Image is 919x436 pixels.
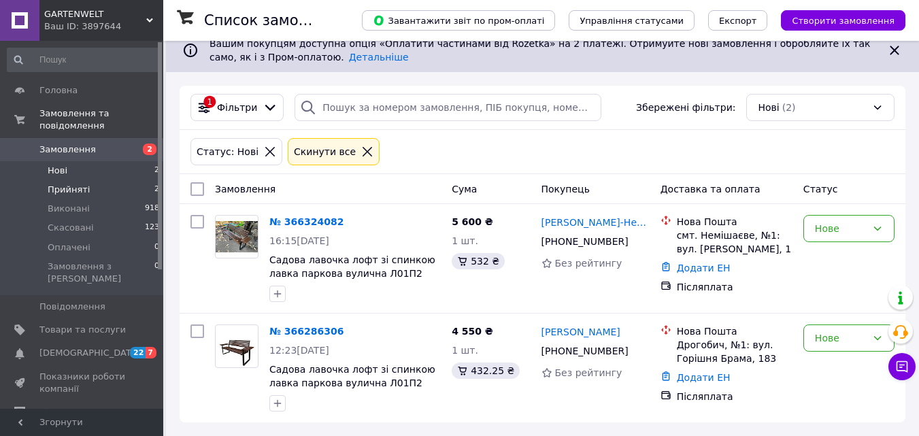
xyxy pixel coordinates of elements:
[792,16,895,26] span: Створити замовлення
[216,221,258,253] img: Фото товару
[154,261,159,285] span: 0
[677,280,792,294] div: Післяплата
[661,184,761,195] span: Доставка та оплата
[677,324,792,338] div: Нова Пошта
[758,101,779,114] span: Нові
[215,184,275,195] span: Замовлення
[291,144,358,159] div: Cкинути все
[194,144,261,159] div: Статус: Нові
[719,16,757,26] span: Експорт
[677,338,792,365] div: Дрогобич, №1: вул. Горішня Брама, 183
[569,10,695,31] button: Управління статусами
[269,345,329,356] span: 12:23[DATE]
[145,203,159,215] span: 918
[539,232,631,251] div: [PHONE_NUMBER]
[539,341,631,360] div: [PHONE_NUMBER]
[154,165,159,177] span: 2
[269,254,435,279] a: Садова лавочка лофт зі спинкою лавка паркова вулична Л01П2
[452,345,478,356] span: 1 шт.
[349,52,409,63] a: Детальніше
[146,347,156,358] span: 7
[39,107,163,132] span: Замовлення та повідомлення
[677,263,731,273] a: Додати ЕН
[677,229,792,256] div: смт. Немішаєве, №1: вул. [PERSON_NAME], 1
[48,203,90,215] span: Виконані
[815,221,867,236] div: Нове
[541,325,620,339] a: [PERSON_NAME]
[215,215,258,258] a: Фото товару
[39,371,126,395] span: Показники роботи компанії
[452,363,520,379] div: 432.25 ₴
[269,216,344,227] a: № 366324082
[219,325,255,367] img: Фото товару
[373,14,544,27] span: Завантажити звіт по пром-оплаті
[48,241,90,254] span: Оплачені
[7,48,161,72] input: Пошук
[48,261,154,285] span: Замовлення з [PERSON_NAME]
[269,235,329,246] span: 16:15[DATE]
[217,101,257,114] span: Фільтри
[269,326,344,337] a: № 366286306
[48,184,90,196] span: Прийняті
[44,20,163,33] div: Ваш ID: 3897644
[452,326,493,337] span: 4 550 ₴
[154,241,159,254] span: 0
[143,144,156,155] span: 2
[708,10,768,31] button: Експорт
[154,184,159,196] span: 2
[452,216,493,227] span: 5 600 ₴
[204,12,342,29] h1: Список замовлень
[295,94,601,121] input: Пошук за номером замовлення, ПІБ покупця, номером телефону, Email, номером накладної
[39,324,126,336] span: Товари та послуги
[130,347,146,358] span: 22
[48,222,94,234] span: Скасовані
[39,406,75,418] span: Відгуки
[815,331,867,346] div: Нове
[803,184,838,195] span: Статус
[48,165,67,177] span: Нові
[362,10,555,31] button: Завантажити звіт по пром-оплаті
[39,84,78,97] span: Головна
[580,16,684,26] span: Управління статусами
[555,258,622,269] span: Без рейтингу
[215,324,258,368] a: Фото товару
[269,364,435,388] a: Садова лавочка лофт зі спинкою лавка паркова вулична Л01П2
[767,14,905,25] a: Створити замовлення
[541,184,590,195] span: Покупець
[636,101,735,114] span: Збережені фільтри:
[452,235,478,246] span: 1 шт.
[541,216,650,229] a: [PERSON_NAME]-Недахін
[555,367,622,378] span: Без рейтингу
[452,184,477,195] span: Cума
[781,10,905,31] button: Створити замовлення
[44,8,146,20] span: GARTENWЕLT
[39,347,140,359] span: [DEMOGRAPHIC_DATA]
[888,353,916,380] button: Чат з покупцем
[452,253,505,269] div: 532 ₴
[39,144,96,156] span: Замовлення
[677,372,731,383] a: Додати ЕН
[782,102,796,113] span: (2)
[39,301,105,313] span: Повідомлення
[677,390,792,403] div: Післяплата
[677,215,792,229] div: Нова Пошта
[145,222,159,234] span: 123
